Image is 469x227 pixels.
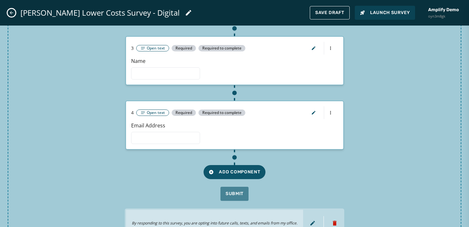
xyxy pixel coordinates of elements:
[147,46,165,51] span: Open text
[220,187,249,201] button: Submit
[226,85,243,101] div: Add component after component 3
[132,220,297,226] em: By responding to this survey, you are opting into future calls, texts, and emails from my office.
[226,150,243,165] div: Add component after component 4
[204,165,265,179] button: Add Component
[172,110,196,116] span: Required
[315,10,344,15] span: Save Draft
[131,45,134,51] span: 3
[131,110,134,116] span: 4
[209,169,260,175] span: Add Component
[226,191,243,197] span: Submit
[131,122,338,129] p: Email Address
[198,45,245,51] span: Required to complete
[20,8,180,18] span: [PERSON_NAME] Lower Costs Survey - Digital
[428,7,459,13] span: Amplify Demo
[5,5,208,19] body: Rich Text Area
[131,57,338,65] p: Name
[310,6,350,19] button: Save Draft
[360,10,410,16] span: Launch Survey
[147,110,165,115] span: Open text
[355,6,415,20] button: Launch Survey
[198,110,245,116] span: Required to complete
[172,45,196,51] span: Required
[428,14,459,19] span: oyn3m8gk
[226,21,243,36] div: Add component after component 2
